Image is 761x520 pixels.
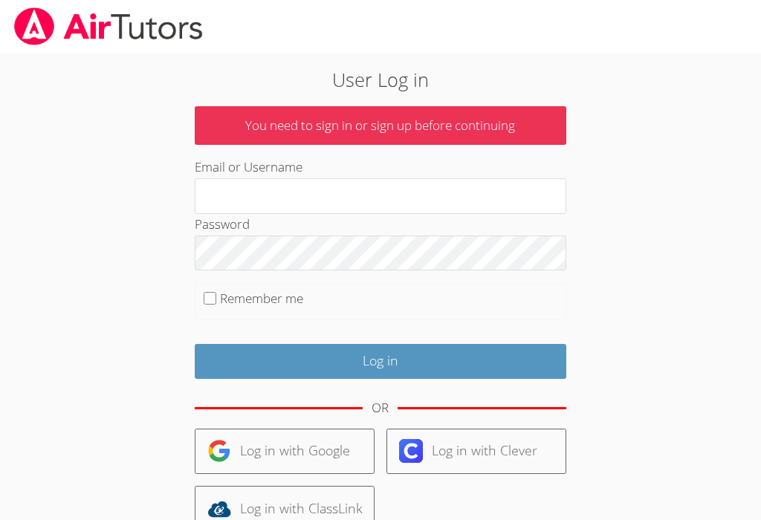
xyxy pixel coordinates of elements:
label: Email or Username [195,158,302,175]
p: You need to sign in or sign up before continuing [195,106,566,146]
h2: User Log in [106,65,654,94]
img: clever-logo-6eab21bc6e7a338710f1a6ff85c0baf02591cd810cc4098c63d3a4b26e2feb20.svg [399,439,423,463]
img: google-logo-50288ca7cdecda66e5e0955fdab243c47b7ad437acaf1139b6f446037453330a.svg [207,439,231,463]
div: OR [372,397,389,419]
input: Log in [195,344,566,379]
label: Password [195,215,250,233]
label: Remember me [220,290,303,307]
a: Log in with Google [195,429,375,474]
a: Log in with Clever [386,429,566,474]
img: airtutors_banner-c4298cdbf04f3fff15de1276eac7730deb9818008684d7c2e4769d2f7ddbe033.png [13,7,204,45]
